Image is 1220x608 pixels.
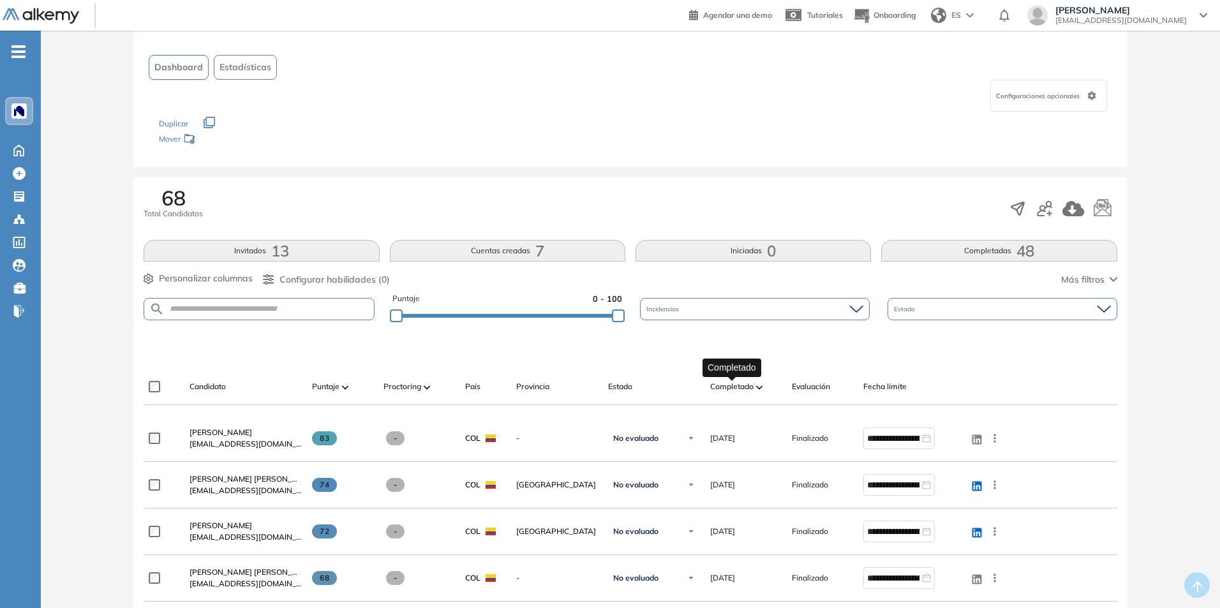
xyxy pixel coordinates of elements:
span: Duplicar [159,119,188,128]
img: world [931,8,946,23]
img: COL [486,574,496,582]
i: - [11,50,26,53]
span: Puntaje [312,381,339,392]
span: [DATE] [710,572,735,584]
div: Incidencias [640,298,870,320]
span: COL [465,526,480,537]
span: [EMAIL_ADDRESS][DOMAIN_NAME] [190,485,302,496]
span: 68 [312,571,337,585]
span: [PERSON_NAME] [190,427,252,437]
span: 72 [312,524,337,538]
span: COL [465,479,480,491]
span: [PERSON_NAME] [1055,5,1187,15]
button: Más filtros [1061,273,1117,286]
span: Configurar habilidades (0) [279,273,390,286]
img: COL [486,481,496,489]
img: Ícono de flecha [687,528,695,535]
span: Finalizado [792,433,828,444]
span: Finalizado [792,572,828,584]
span: Total Candidatos [144,208,203,219]
span: [GEOGRAPHIC_DATA] [516,479,598,491]
span: - [386,431,405,445]
span: Finalizado [792,526,828,537]
span: Puntaje [392,293,420,305]
span: ES [951,10,961,21]
span: Estado [608,381,632,392]
button: Personalizar columnas [144,272,253,285]
button: Cuentas creadas7 [390,240,625,262]
img: Logo [3,8,79,24]
span: [EMAIL_ADDRESS][DOMAIN_NAME] [190,578,302,589]
span: Provincia [516,381,549,392]
span: Incidencias [646,304,681,314]
span: - [516,433,598,444]
span: COL [465,572,480,584]
img: [missing "en.ARROW_ALT" translation] [756,385,762,389]
img: Ícono de flecha [687,574,695,582]
span: Completado [710,381,754,392]
img: https://assets.alkemy.org/workspaces/1394/c9baeb50-dbbd-46c2-a7b2-c74a16be862c.png [14,106,24,116]
span: Estadísticas [219,61,271,74]
button: Invitados13 [144,240,379,262]
span: - [386,478,405,492]
span: Tutoriales [807,10,843,20]
a: [PERSON_NAME] [PERSON_NAME] [190,567,302,578]
img: Ícono de flecha [687,481,695,489]
button: Onboarding [853,2,916,29]
span: [PERSON_NAME] [190,521,252,530]
span: 83 [312,431,337,445]
img: COL [486,528,496,535]
div: Completado [703,359,761,377]
img: [missing "en.ARROW_ALT" translation] [342,385,348,389]
span: - [386,524,405,538]
button: Estadísticas [214,55,277,80]
img: Ícono de flecha [687,434,695,442]
img: [missing "en.ARROW_ALT" translation] [424,385,430,389]
button: Completadas48 [881,240,1117,262]
span: [PERSON_NAME] [PERSON_NAME] [190,567,316,577]
span: Proctoring [383,381,421,392]
span: Estado [894,304,918,314]
span: 0 - 100 [593,293,622,305]
span: Fecha límite [863,381,907,392]
span: Candidato [190,381,226,392]
img: SEARCH_ALT [149,301,165,317]
span: Finalizado [792,479,828,491]
div: Configuraciones opcionales [990,80,1107,112]
img: arrow [966,13,974,18]
span: - [516,572,598,584]
button: Iniciadas0 [636,240,871,262]
span: Configuraciones opcionales [996,91,1082,101]
span: Agendar una demo [703,10,772,20]
a: [PERSON_NAME] [PERSON_NAME] [190,473,302,485]
span: No evaluado [613,433,658,443]
span: País [465,381,480,392]
button: Configurar habilidades (0) [263,273,390,286]
span: No evaluado [613,573,658,583]
img: COL [486,434,496,442]
span: 74 [312,478,337,492]
span: Evaluación [792,381,830,392]
div: Estado [888,298,1117,320]
span: [DATE] [710,433,735,444]
span: Dashboard [154,61,203,74]
span: [DATE] [710,479,735,491]
span: 68 [161,188,186,208]
button: Dashboard [149,55,209,80]
a: [PERSON_NAME] [190,427,302,438]
span: Onboarding [874,10,916,20]
span: [EMAIL_ADDRESS][DOMAIN_NAME] [190,438,302,450]
span: [GEOGRAPHIC_DATA] [516,526,598,537]
div: Mover [159,128,286,152]
span: [PERSON_NAME] [PERSON_NAME] [190,474,316,484]
span: No evaluado [613,526,658,537]
span: [EMAIL_ADDRESS][DOMAIN_NAME] [190,531,302,543]
span: Más filtros [1061,273,1105,286]
span: No evaluado [613,480,658,490]
span: - [386,571,405,585]
span: Personalizar columnas [159,272,253,285]
span: COL [465,433,480,444]
a: Agendar una demo [689,6,772,22]
span: [EMAIL_ADDRESS][DOMAIN_NAME] [1055,15,1187,26]
span: [DATE] [710,526,735,537]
